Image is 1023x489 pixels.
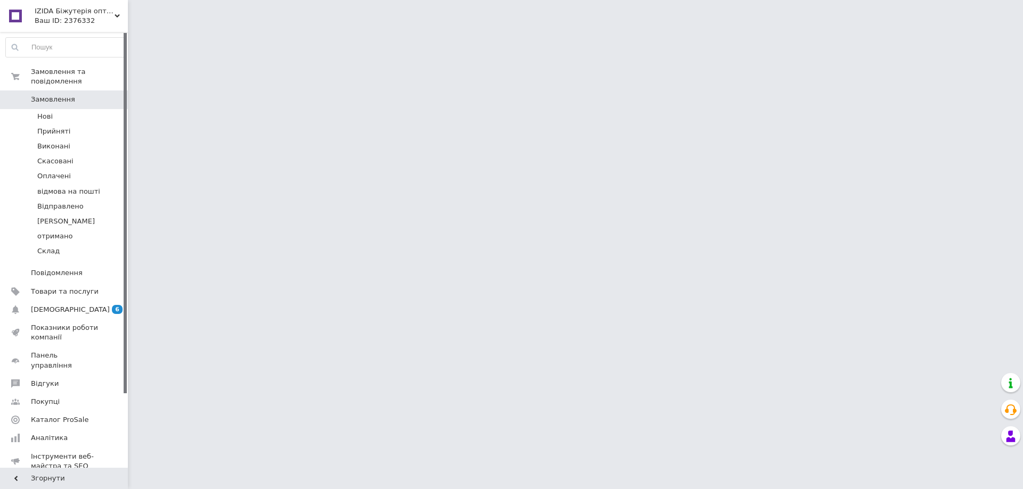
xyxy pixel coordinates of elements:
span: отримано [37,231,72,241]
span: [DEMOGRAPHIC_DATA] [31,305,110,314]
span: Інструменти веб-майстра та SEO [31,452,99,471]
span: Панель управління [31,351,99,370]
span: Склад [37,246,60,256]
input: Пошук [6,38,125,57]
span: Покупці [31,397,60,407]
span: Товари та послуги [31,287,99,296]
span: Відгуки [31,379,59,388]
span: [PERSON_NAME] [37,217,95,226]
span: Замовлення та повідомлення [31,67,128,86]
span: Виконані [37,142,70,151]
div: Ваш ID: 2376332 [35,16,128,26]
span: Аналітика [31,433,68,443]
span: IZIDA Біжутерія оптом, натуральне каміння та перли, фурнітура для біжутерії оптом [35,6,115,16]
span: Показники роботи компанії [31,323,99,342]
span: Нові [37,112,53,121]
span: відмова на пошті [37,187,100,196]
span: Замовлення [31,95,75,104]
span: Каталог ProSale [31,415,88,425]
span: Прийняті [37,127,70,136]
span: Скасовані [37,156,74,166]
span: Оплачені [37,171,71,181]
span: 6 [112,305,123,314]
span: Повідомлення [31,268,83,278]
span: Відправлено [37,202,84,211]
